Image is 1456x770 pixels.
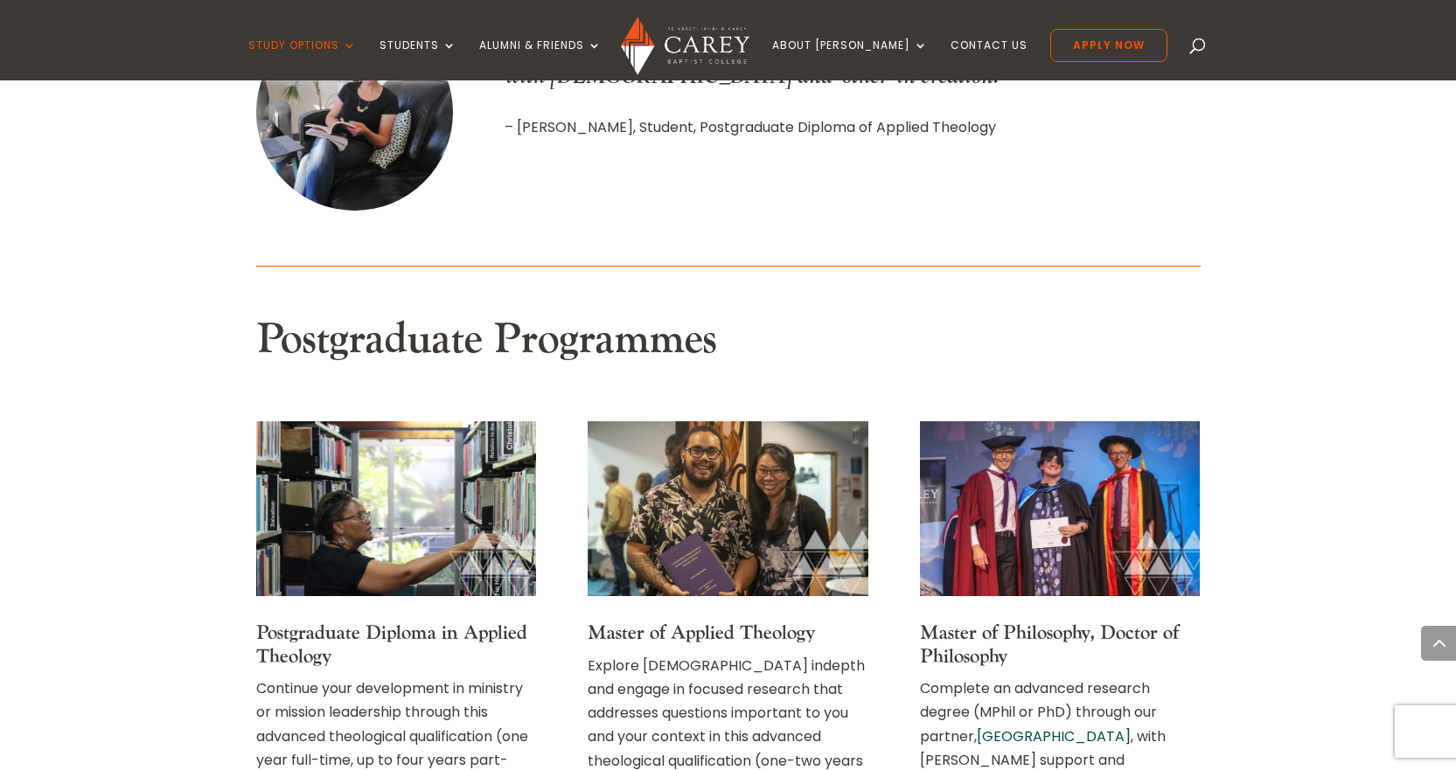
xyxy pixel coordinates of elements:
[380,39,456,80] a: Students
[505,14,1200,89] p: “Through my postgraduate study, [PERSON_NAME] is restoring and resourcing me to participate more ...
[920,621,1179,668] span: Master of Philosophy, Doctor of Philosophy
[621,17,749,75] img: Carey Baptist College
[256,581,536,601] a: Gathoni, student library
[248,39,357,80] a: Study Options
[920,421,1200,596] img: Graduation 2023
[1050,29,1167,62] a: Apply Now
[772,39,928,80] a: About [PERSON_NAME]
[505,115,1200,139] p: – [PERSON_NAME], Student, Postgraduate Diploma of Applied Theology
[588,421,867,596] img: Carey Book Launch -108
[977,726,1131,746] a: [GEOGRAPHIC_DATA]
[256,621,527,668] a: Postgraduate Diploma in Applied Theology
[256,315,1201,374] h2: Postgraduate Programmes
[479,39,602,80] a: Alumni & Friends
[588,581,867,601] a: Book launch 2022
[256,421,536,596] img: 20230313143044_IMG_2652
[256,14,453,211] img: Julie Chamberlain, Student
[588,621,815,645] a: Master of Applied Theology
[951,39,1028,80] a: Contact Us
